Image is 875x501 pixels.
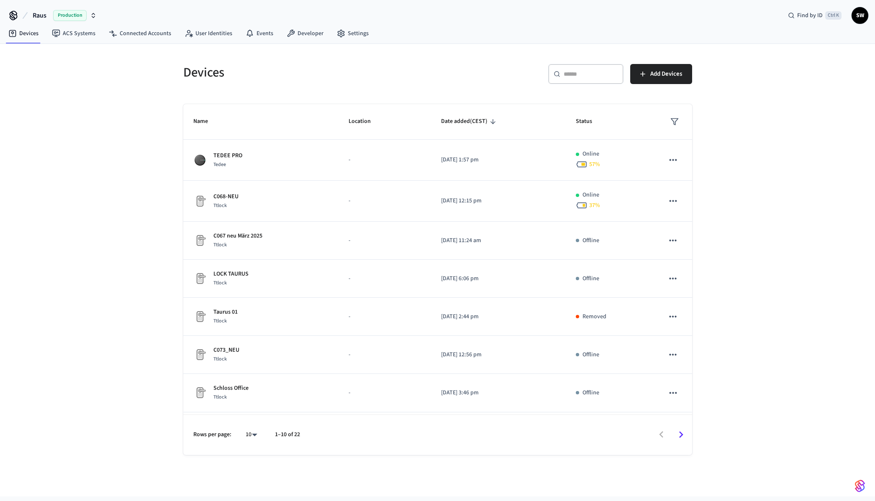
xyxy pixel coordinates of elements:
a: Connected Accounts [102,26,178,41]
span: Tedee [213,161,226,168]
span: Find by ID [797,11,823,20]
p: C067 neu März 2025 [213,232,262,240]
img: Tedee Smart Lock [193,153,207,167]
p: C073_NEU [213,346,239,355]
span: 57 % [589,160,600,169]
p: [DATE] 3:46 pm [441,389,556,397]
img: Placeholder Lock Image [193,310,207,323]
p: [DATE] 11:24 am [441,236,556,245]
span: Ttlock [213,355,227,363]
span: Ctrl K [825,11,842,20]
p: Offline [582,274,599,283]
span: Ttlock [213,241,227,248]
p: [DATE] 2:44 pm [441,312,556,321]
img: Placeholder Lock Image [193,348,207,361]
span: Name [193,115,219,128]
div: 10 [241,429,262,441]
img: Placeholder Lock Image [193,234,207,247]
a: ACS Systems [45,26,102,41]
span: Ttlock [213,202,227,209]
span: Date added(CEST) [441,115,498,128]
p: Offline [582,236,599,245]
p: - [349,312,421,321]
a: Developer [280,26,330,41]
p: - [349,236,421,245]
div: Find by IDCtrl K [781,8,848,23]
h5: Devices [183,64,433,81]
p: Rows per page: [193,430,231,439]
span: Status [576,115,603,128]
p: Offline [582,389,599,397]
button: Add Devices [630,64,692,84]
p: [DATE] 12:56 pm [441,350,556,359]
a: Devices [2,26,45,41]
img: Placeholder Lock Image [193,194,207,208]
a: Events [239,26,280,41]
p: - [349,389,421,397]
p: LOCK TAURUS [213,270,249,279]
img: Placeholder Lock Image [193,272,207,285]
p: [DATE] 12:15 pm [441,197,556,205]
p: C068-NEU [213,192,239,201]
span: Ttlock [213,317,227,325]
p: [DATE] 1:57 pm [441,156,556,164]
span: Location [349,115,382,128]
p: TEDEE PRO [213,151,242,160]
span: SW [852,8,867,23]
p: Removed [582,312,606,321]
button: SW [852,7,868,24]
p: 1–10 of 22 [275,430,300,439]
p: - [349,156,421,164]
p: Taurus 01 [213,308,238,317]
p: [DATE] 6:06 pm [441,274,556,283]
button: Go to next page [671,425,691,445]
a: Settings [330,26,375,41]
p: Online [582,150,599,158]
p: - [349,350,421,359]
span: Production [53,10,87,21]
p: Online [582,191,599,199]
a: User Identities [178,26,239,41]
p: - [349,274,421,283]
span: 37 % [589,201,600,210]
p: Offline [582,350,599,359]
img: SeamLogoGradient.69752ec5.svg [855,479,865,493]
p: - [349,197,421,205]
span: Add Devices [650,69,682,79]
p: Schloss Office [213,384,249,393]
span: Ttlock [213,279,227,286]
span: Raus [33,10,46,20]
span: Ttlock [213,394,227,401]
img: Placeholder Lock Image [193,386,207,399]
